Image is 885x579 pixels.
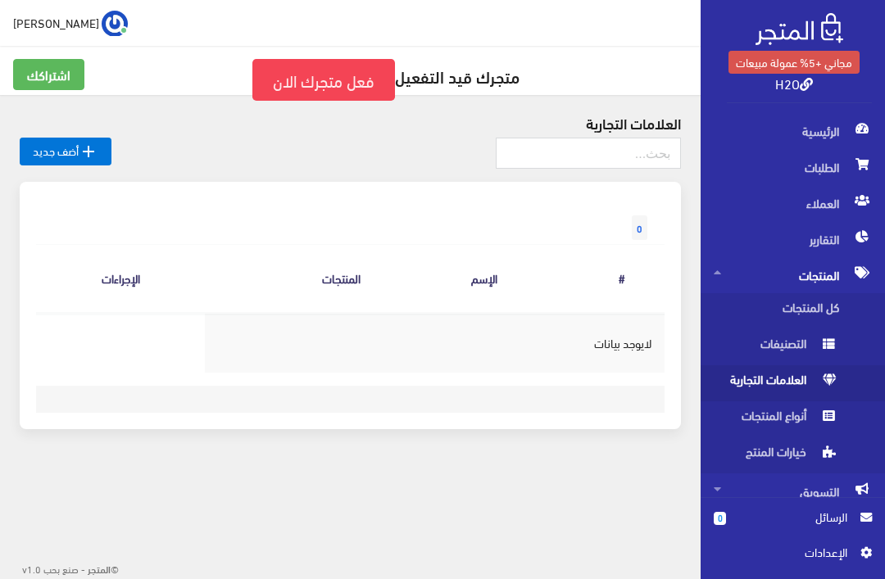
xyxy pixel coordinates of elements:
a: العلامات التجارية [701,365,885,401]
th: الإسم [374,245,511,313]
a: الرئيسية [701,113,885,149]
a: التقارير [701,221,885,257]
span: العملاء [714,185,872,221]
span: 0 [714,512,726,525]
span: المنتجات [714,257,872,293]
th: المنتجات [205,245,374,313]
span: اﻹعدادات [727,543,846,561]
a: اﻹعدادات [714,543,872,569]
span: التقارير [714,221,872,257]
div: © [7,558,119,579]
a: مجاني +5% عمولة مبيعات [728,51,860,74]
h4: العلامات التجارية [20,115,681,131]
a: ... [PERSON_NAME] [13,10,128,36]
a: خيارات المنتج [701,437,885,473]
th: # [579,245,665,313]
span: خيارات المنتج [714,437,838,473]
span: الرسائل [739,508,847,526]
a: 0 الرسائل [714,508,872,543]
span: 0 [632,215,647,240]
span: الرئيسية [714,113,872,149]
span: كل المنتجات [714,293,838,329]
a: اشتراكك [13,59,84,90]
h5: متجرك قيد التفعيل [13,59,688,101]
a: الطلبات [701,149,885,185]
th: الإجراءات [36,245,205,313]
img: . [756,13,843,45]
span: أنواع المنتجات [714,401,838,437]
span: [PERSON_NAME] [13,12,99,33]
td: لايوجد بيانات [205,313,665,373]
i:  [79,142,98,161]
a: المنتجات [701,257,885,293]
img: ... [102,11,128,37]
strong: المتجر [88,561,111,576]
a: أضف جديد [20,138,111,165]
span: - صنع بحب v1.0 [22,559,85,577]
a: فعل متجرك الان [252,59,395,101]
input: بحث... [496,138,681,169]
a: كل المنتجات [701,293,885,329]
a: التصنيفات [701,329,885,365]
span: التصنيفات [714,329,838,365]
span: التسويق [714,473,872,509]
a: H2O [775,71,813,95]
a: أنواع المنتجات [701,401,885,437]
a: العملاء [701,185,885,221]
span: الطلبات [714,149,872,185]
span: العلامات التجارية [714,365,838,401]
